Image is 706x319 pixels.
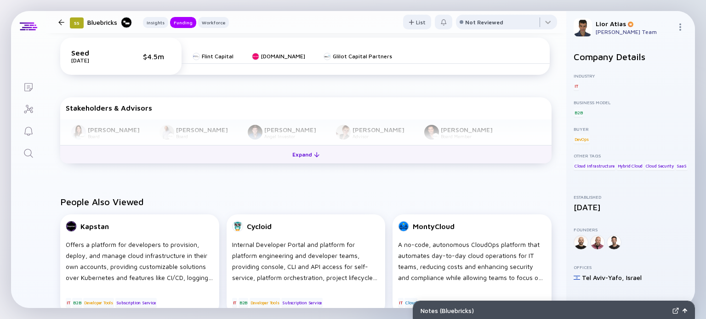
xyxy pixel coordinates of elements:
button: Workforce [198,17,229,28]
div: A no-code, autonomous CloudOps platform that automates day-to-day cloud operations for IT teams, ... [398,239,546,283]
div: Offers a platform for developers to provision, deploy, and manage cloud infrastructure in their o... [66,239,214,283]
h2: Company Details [574,51,688,62]
div: Other Tags [574,153,688,158]
div: [DATE] [71,57,117,64]
img: Open Notes [683,308,687,313]
div: Funding [170,18,196,27]
img: Menu [677,23,684,31]
div: DevOps [574,134,590,144]
div: Tel Aviv-Yafo , [582,274,624,281]
a: Reminders [11,119,46,141]
div: Not Reviewed [465,19,503,26]
img: Expand Notes [672,308,679,314]
div: Workforce [198,18,229,27]
a: Investor Map [11,97,46,119]
div: Glilot Capital Partners [333,53,392,60]
div: IT [398,298,404,307]
button: Insights [143,17,168,28]
div: $4.5m [143,52,171,61]
div: Buyer [574,126,688,132]
div: Hybrid Cloud [617,161,644,170]
button: List [403,15,431,29]
div: Industry [574,73,688,78]
div: 55 [70,17,84,28]
a: Search [11,141,46,163]
a: CycloidInternal Developer Portal and platform for platform engineering and developer teams, provi... [227,214,386,319]
a: Flint Capital [193,53,233,60]
h2: People Also Viewed [60,196,552,207]
div: [DOMAIN_NAME] [261,53,305,60]
div: Subscription Service [115,298,157,307]
div: [DATE] [574,202,688,212]
div: Israel [626,274,642,281]
img: Israel Flag [574,274,580,281]
a: KapstanOffers a platform for developers to provision, deploy, and manage cloud infrastructure in ... [60,214,219,319]
a: MontyCloudA no-code, autonomous CloudOps platform that automates day-to-day cloud operations for ... [393,214,552,319]
div: B2B [574,108,583,117]
div: Kapstan [80,222,109,230]
div: [PERSON_NAME] Team [596,28,673,35]
a: [DOMAIN_NAME] [252,53,305,60]
div: Founders [574,227,688,232]
div: IT [574,81,579,90]
div: Established [574,194,688,200]
div: Lior Atias [596,20,673,28]
div: SaaS [676,161,687,170]
div: Notes ( Bluebricks ) [421,307,669,314]
div: Offices [574,264,688,270]
a: Lists [11,75,46,97]
div: Flint Capital [202,53,233,60]
div: Cycloid [247,222,272,230]
div: MontyCloud [413,222,455,230]
div: Seed [71,49,117,57]
div: Internal Developer Portal and platform for platform engineering and developer teams, providing co... [232,239,380,283]
div: Developer Tools [83,298,114,307]
div: IT [232,298,238,307]
div: Bluebricks [87,17,132,28]
div: B2B [239,298,248,307]
div: B2B [72,298,82,307]
div: Cloud Security [645,161,675,170]
div: Developer Tools [250,298,280,307]
button: Funding [170,17,196,28]
a: Glilot Capital Partners [324,53,392,60]
div: Subscription Service [281,298,323,307]
div: Cloud Infrastructure [574,161,615,170]
div: Cloud [404,298,417,307]
div: Stakeholders & Advisors [66,104,546,112]
div: Business Model [574,100,688,105]
button: Expand [60,145,552,163]
div: Insights [143,18,168,27]
img: Lior Profile Picture [574,18,592,37]
div: IT [66,298,71,307]
div: Expand [287,147,325,162]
